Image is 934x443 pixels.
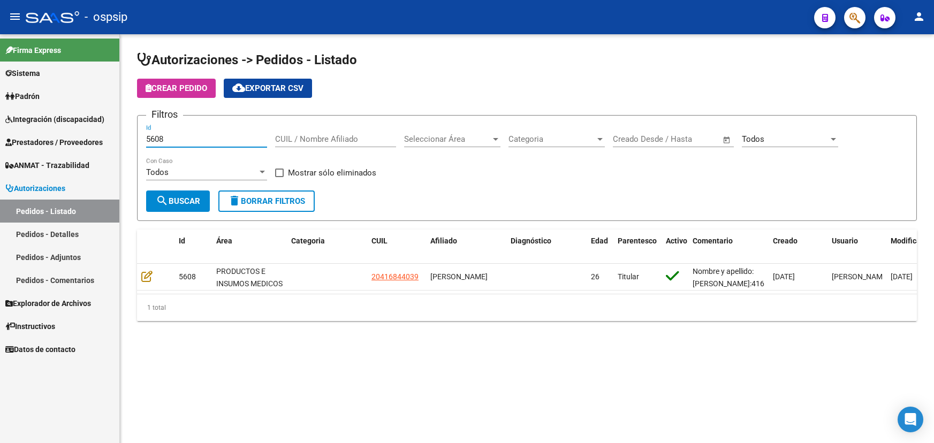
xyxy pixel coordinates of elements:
[693,267,786,337] span: Nombre y apellido: [PERSON_NAME]:41684403 Clinica Santa [PERSON_NAME] Teléfono dra nueva: [PHONE_...
[287,230,367,265] datatable-header-cell: Categoria
[688,230,769,265] datatable-header-cell: Comentario
[430,272,488,281] span: [PERSON_NAME]
[827,230,886,265] datatable-header-cell: Usuario
[228,194,241,207] mat-icon: delete
[216,267,283,288] span: PRODUCTOS E INSUMOS MEDICOS
[232,81,245,94] mat-icon: cloud_download
[404,134,491,144] span: Seleccionar Área
[591,236,608,245] span: Edad
[218,190,315,212] button: Borrar Filtros
[179,236,185,245] span: Id
[5,182,65,194] span: Autorizaciones
[291,236,325,245] span: Categoria
[5,343,75,355] span: Datos de contacto
[5,44,61,56] span: Firma Express
[174,230,212,265] datatable-header-cell: Id
[179,272,196,281] span: 5608
[832,272,889,281] span: [PERSON_NAME]
[769,230,827,265] datatable-header-cell: Creado
[367,230,426,265] datatable-header-cell: CUIL
[232,83,303,93] span: Exportar CSV
[587,230,613,265] datatable-header-cell: Edad
[5,136,103,148] span: Prestadores / Proveedores
[891,236,929,245] span: Modificado
[426,230,506,265] datatable-header-cell: Afiliado
[613,230,662,265] datatable-header-cell: Parentesco
[891,272,913,281] span: [DATE]
[288,166,376,179] span: Mostrar sólo eliminados
[146,107,183,122] h3: Filtros
[898,407,923,432] div: Open Intercom Messenger
[5,297,91,309] span: Explorador de Archivos
[216,236,232,245] span: Área
[657,134,709,144] input: End date
[5,320,55,332] span: Instructivos
[146,83,207,93] span: Crear Pedido
[224,79,312,98] button: Exportar CSV
[666,236,687,245] span: Activo
[773,272,795,281] span: [DATE]
[5,159,89,171] span: ANMAT - Trazabilidad
[146,190,210,212] button: Buscar
[721,134,733,146] button: Open calendar
[212,230,287,265] datatable-header-cell: Área
[773,236,798,245] span: Creado
[5,113,104,125] span: Integración (discapacidad)
[913,10,925,23] mat-icon: person
[5,90,40,102] span: Padrón
[371,272,419,281] span: 20416844039
[511,236,551,245] span: Diagnóstico
[506,230,587,265] datatable-header-cell: Diagnóstico
[137,79,216,98] button: Crear Pedido
[371,236,388,245] span: CUIL
[662,230,688,265] datatable-header-cell: Activo
[742,134,764,144] span: Todos
[430,236,457,245] span: Afiliado
[618,236,657,245] span: Parentesco
[618,272,639,281] span: Titular
[156,194,169,207] mat-icon: search
[85,5,127,29] span: - ospsip
[5,67,40,79] span: Sistema
[693,236,733,245] span: Comentario
[228,196,305,206] span: Borrar Filtros
[613,134,648,144] input: Start date
[591,272,599,281] span: 26
[137,294,917,321] div: 1 total
[156,196,200,206] span: Buscar
[146,167,169,177] span: Todos
[832,236,858,245] span: Usuario
[9,10,21,23] mat-icon: menu
[508,134,595,144] span: Categoria
[137,52,357,67] span: Autorizaciones -> Pedidos - Listado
